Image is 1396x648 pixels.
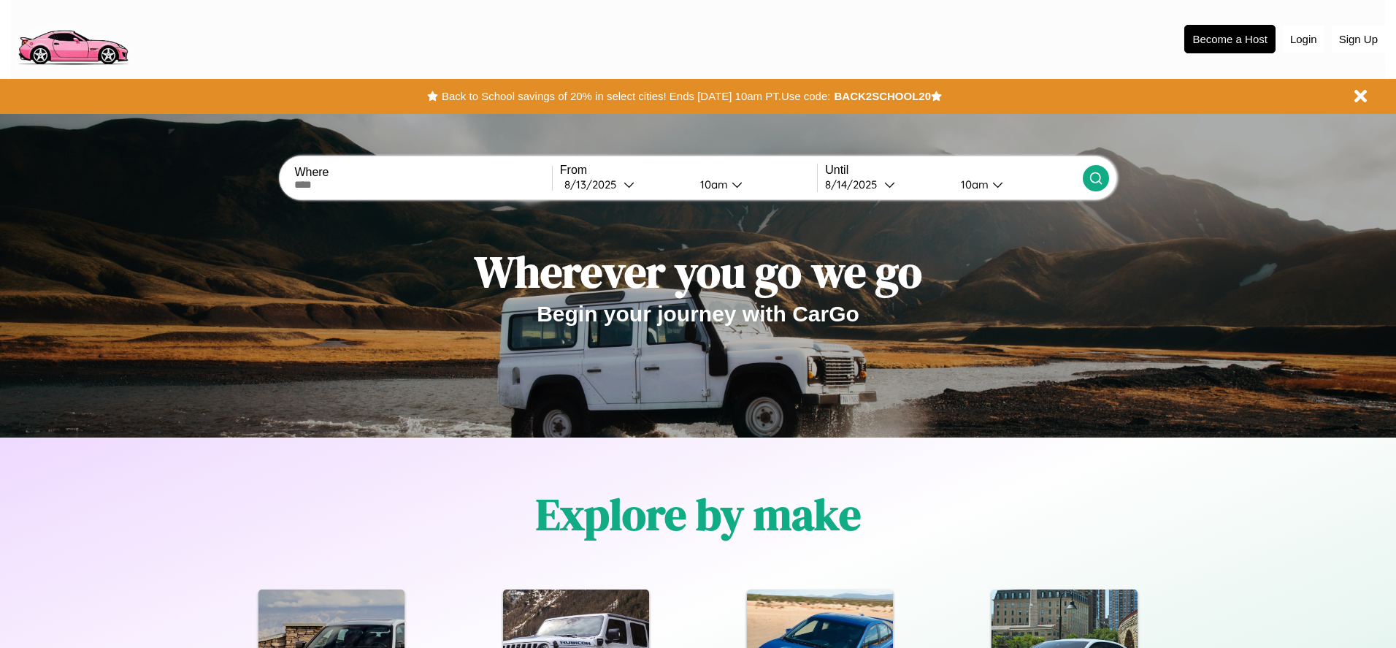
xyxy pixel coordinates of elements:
div: 10am [954,178,992,191]
div: 10am [693,178,732,191]
label: Where [294,166,551,179]
img: logo [11,7,134,69]
div: 8 / 14 / 2025 [825,178,884,191]
label: From [560,164,817,177]
button: Back to School savings of 20% in select cities! Ends [DATE] 10am PT.Use code: [438,86,834,107]
button: 10am [949,177,1082,192]
button: Become a Host [1184,25,1276,53]
b: BACK2SCHOOL20 [834,90,931,102]
button: 10am [689,177,817,192]
button: Login [1283,26,1324,53]
button: Sign Up [1332,26,1385,53]
h1: Explore by make [536,484,861,544]
button: 8/13/2025 [560,177,689,192]
label: Until [825,164,1082,177]
div: 8 / 13 / 2025 [564,178,624,191]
